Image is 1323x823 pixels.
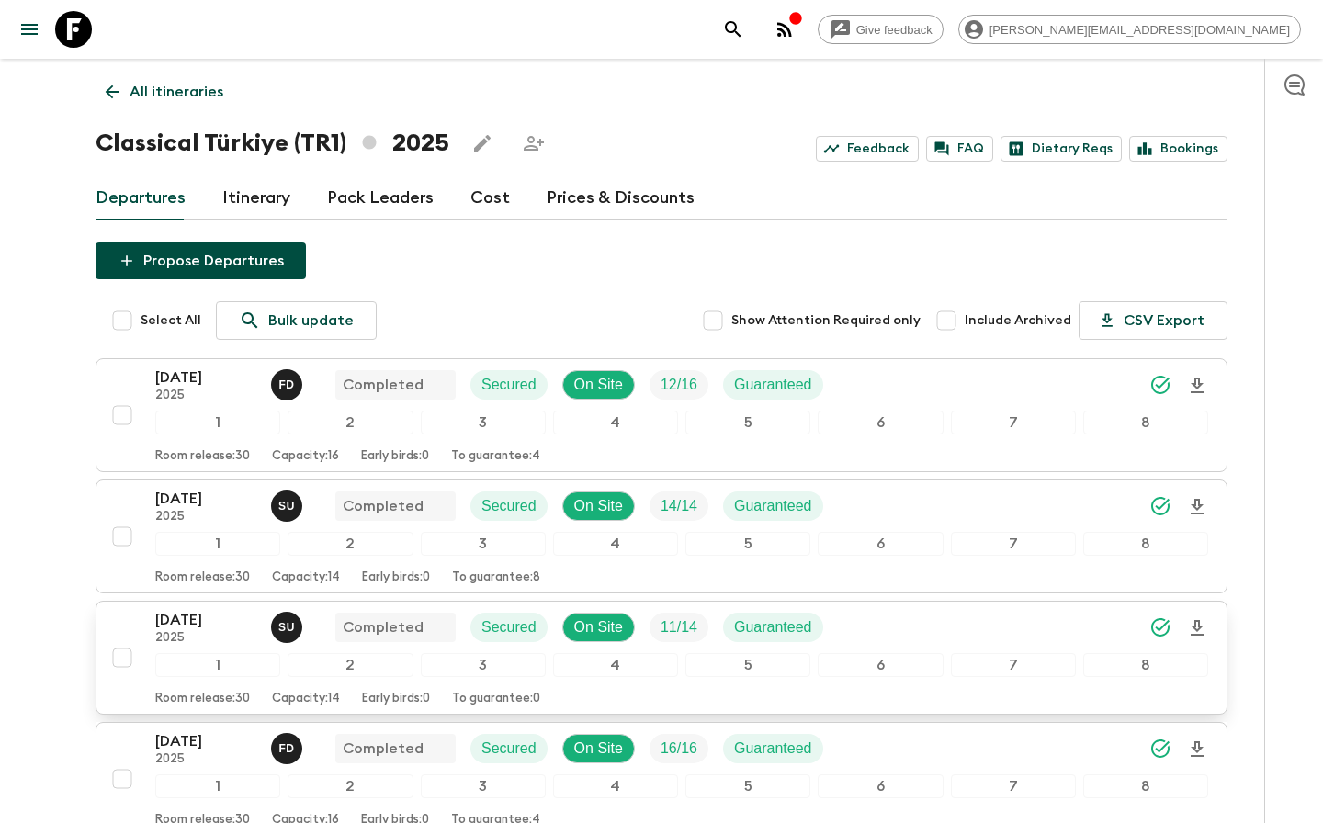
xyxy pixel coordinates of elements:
[1083,411,1208,434] div: 8
[547,176,695,220] a: Prices & Discounts
[661,495,697,517] p: 14 / 14
[1149,616,1171,638] svg: Synced Successfully
[685,774,810,798] div: 5
[650,491,708,521] div: Trip Fill
[562,613,635,642] div: On Site
[951,411,1076,434] div: 7
[470,176,510,220] a: Cost
[155,366,256,389] p: [DATE]
[452,570,540,585] p: To guarantee: 8
[155,631,256,646] p: 2025
[661,616,697,638] p: 11 / 14
[979,23,1300,37] span: [PERSON_NAME][EMAIL_ADDRESS][DOMAIN_NAME]
[362,570,430,585] p: Early birds: 0
[958,15,1301,44] div: [PERSON_NAME][EMAIL_ADDRESS][DOMAIN_NAME]
[574,374,623,396] p: On Site
[470,370,548,400] div: Secured
[96,601,1227,715] button: [DATE]2025Sefa UzCompletedSecuredOn SiteTrip FillGuaranteed12345678Room release:30Capacity:14Earl...
[470,734,548,763] div: Secured
[155,774,280,798] div: 1
[216,301,377,340] a: Bulk update
[734,374,812,396] p: Guaranteed
[96,176,186,220] a: Departures
[11,11,48,48] button: menu
[272,570,340,585] p: Capacity: 14
[222,176,290,220] a: Itinerary
[481,616,537,638] p: Secured
[268,310,354,332] p: Bulk update
[515,125,552,162] span: Share this itinerary
[141,311,201,330] span: Select All
[421,653,546,677] div: 3
[343,374,424,396] p: Completed
[343,495,424,517] p: Completed
[951,653,1076,677] div: 7
[1186,738,1208,761] svg: Download Onboarding
[1129,136,1227,162] a: Bookings
[421,411,546,434] div: 3
[574,616,623,638] p: On Site
[553,411,678,434] div: 4
[288,653,413,677] div: 2
[1083,653,1208,677] div: 8
[271,375,306,389] span: Fatih Develi
[661,738,697,760] p: 16 / 16
[650,734,708,763] div: Trip Fill
[155,653,280,677] div: 1
[553,653,678,677] div: 4
[481,495,537,517] p: Secured
[481,374,537,396] p: Secured
[1001,136,1122,162] a: Dietary Reqs
[1149,374,1171,396] svg: Synced Successfully
[562,491,635,521] div: On Site
[272,692,340,706] p: Capacity: 14
[553,532,678,556] div: 4
[96,125,449,162] h1: Classical Türkiye (TR1) 2025
[155,411,280,434] div: 1
[816,136,919,162] a: Feedback
[421,532,546,556] div: 3
[421,774,546,798] div: 3
[1083,532,1208,556] div: 8
[451,449,540,464] p: To guarantee: 4
[818,411,943,434] div: 6
[288,774,413,798] div: 2
[130,81,223,103] p: All itineraries
[1079,301,1227,340] button: CSV Export
[1149,495,1171,517] svg: Synced Successfully
[155,510,256,524] p: 2025
[155,752,256,767] p: 2025
[951,532,1076,556] div: 7
[481,738,537,760] p: Secured
[155,532,280,556] div: 1
[96,73,233,110] a: All itineraries
[452,692,540,706] p: To guarantee: 0
[155,692,250,706] p: Room release: 30
[155,488,256,510] p: [DATE]
[650,613,708,642] div: Trip Fill
[288,532,413,556] div: 2
[715,11,752,48] button: search adventures
[464,125,501,162] button: Edit this itinerary
[272,449,339,464] p: Capacity: 16
[96,358,1227,472] button: [DATE]2025Fatih DeveliCompletedSecuredOn SiteTrip FillGuaranteed12345678Room release:30Capacity:1...
[685,532,810,556] div: 5
[1186,375,1208,397] svg: Download Onboarding
[271,738,306,753] span: Fatih Develi
[818,774,943,798] div: 6
[271,496,306,511] span: Sefa Uz
[553,774,678,798] div: 4
[343,616,424,638] p: Completed
[470,613,548,642] div: Secured
[155,730,256,752] p: [DATE]
[734,738,812,760] p: Guaranteed
[731,311,921,330] span: Show Attention Required only
[155,449,250,464] p: Room release: 30
[155,570,250,585] p: Room release: 30
[818,653,943,677] div: 6
[562,734,635,763] div: On Site
[1186,496,1208,518] svg: Download Onboarding
[96,479,1227,593] button: [DATE]2025Sefa UzCompletedSecuredOn SiteTrip FillGuaranteed12345678Room release:30Capacity:14Earl...
[327,176,434,220] a: Pack Leaders
[818,15,944,44] a: Give feedback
